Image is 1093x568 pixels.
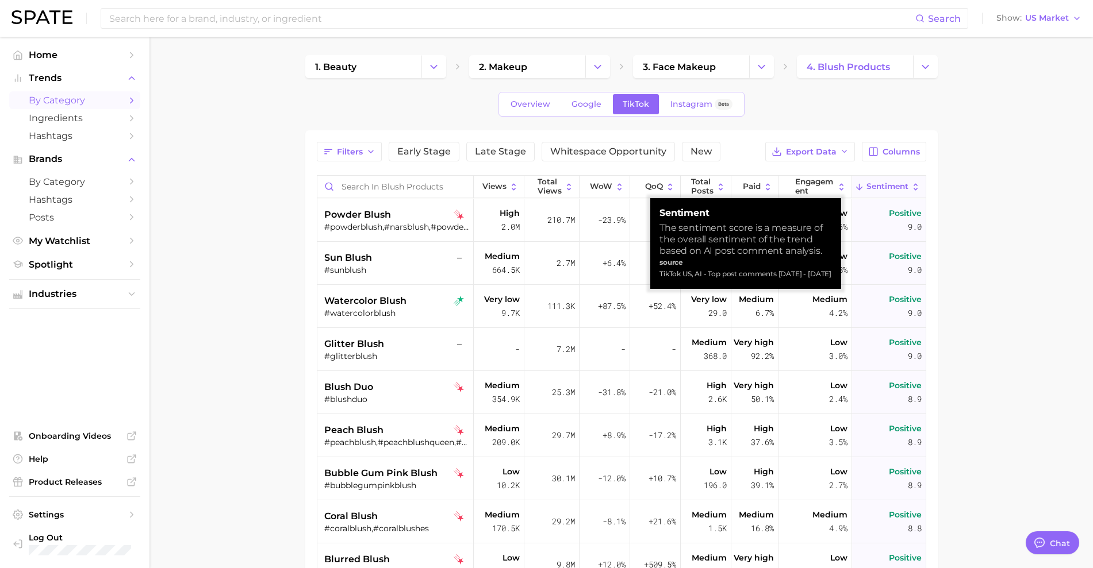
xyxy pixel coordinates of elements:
a: Product Releases [9,473,140,490]
a: Overview [501,94,560,114]
span: 111.3k [547,299,575,313]
span: Settings [29,509,121,520]
span: Low [830,551,847,565]
input: Search in blush products [317,176,473,198]
span: Product Releases [29,477,121,487]
a: Ingredients [9,109,140,127]
button: Brands [9,150,140,168]
span: Overview [511,99,550,109]
span: -17.2% [649,428,676,442]
a: 3. face makeup [633,55,749,78]
span: peach blush [324,423,383,437]
button: sun blush–#sunblushMedium664.5k2.7m+6.4%-Medium407.0Very high98.9%Very low1.8%Positive9.0 [313,242,926,285]
span: +6.4% [603,256,626,270]
span: Spotlight [29,259,121,270]
a: Hashtags [9,191,140,208]
span: Low [830,378,847,392]
button: Filters [317,142,382,161]
span: 4.2% [829,306,847,320]
div: The sentiment score is a measure of the overall sentiment of the trend based on AI post comment a... [659,222,832,257]
button: Total Views [524,176,580,198]
span: Late Stage [475,147,526,156]
span: 3.5% [829,435,847,449]
span: - [672,342,676,356]
span: 2.4% [829,392,847,406]
button: coral blushtiktok falling star#coralblush,#coralblushesMedium170.5k29.2m-8.1%+21.6%Medium1.5kMedi... [313,500,926,543]
span: 29.2m [552,515,575,528]
div: #sunblush [324,265,469,275]
span: 7.2m [557,342,575,356]
span: Search [928,13,961,24]
span: 29.7m [552,428,575,442]
button: Views [469,176,524,198]
span: Medium [485,508,520,521]
span: High [707,422,727,435]
div: #coralblush,#coralblushes [324,523,469,534]
a: 2. makeup [469,55,585,78]
div: #bubblegumpinkblush [324,480,469,490]
span: 3.0% [829,349,847,363]
span: Positive [889,551,922,565]
span: Positive [889,335,922,349]
button: Paid [731,176,778,198]
span: Positive [889,465,922,478]
span: High [754,422,774,435]
span: coral blush [324,509,378,523]
span: bubble gum pink blush [324,466,438,480]
button: Sentiment [852,176,926,198]
div: TikTok US, AI - Top post comments [DATE] - [DATE] [659,268,832,280]
strong: source [659,258,683,266]
span: Medium [485,249,520,263]
button: WoW [580,176,630,198]
a: Log out. Currently logged in with e-mail marmoren@estee.com. [9,529,140,559]
span: 209.0k [492,435,520,449]
a: Onboarding Videos [9,427,140,445]
span: Show [996,15,1022,21]
span: 170.5k [492,521,520,535]
span: Positive [889,249,922,263]
span: 4. blush products [807,61,890,72]
span: Total Posts [691,177,714,195]
span: Export Data [786,147,837,157]
span: -8.1% [603,515,626,528]
span: Log Out [29,532,131,543]
img: tiktok falling star [454,210,464,220]
span: 9.0 [908,349,922,363]
strong: Sentiment [659,207,832,219]
span: sun blush [324,251,372,265]
span: Trends [29,73,121,83]
a: 4. blush products [797,55,913,78]
span: 368.0 [704,349,727,363]
button: engagement [778,176,852,198]
span: TikTok [623,99,649,109]
span: Positive [889,206,922,220]
span: 2.7m [557,256,575,270]
span: Views [482,182,507,191]
span: 664.5k [492,263,520,277]
button: Total Posts [681,176,731,198]
span: Very high [734,378,774,392]
span: 6.7% [755,306,774,320]
span: 1. beauty [315,61,356,72]
span: High [754,465,774,478]
span: 30.1m [552,472,575,485]
a: Google [562,94,611,114]
span: blurred blush [324,552,390,566]
span: 2.0m [501,220,520,234]
span: Very high [734,335,774,349]
button: watercolor blushtiktok rising star#watercolorblushVery low9.7k111.3k+87.5%+52.4%Very low29.0Mediu... [313,285,926,328]
span: Positive [889,508,922,521]
span: Very high [734,551,774,565]
span: 354.9k [492,392,520,406]
span: Low [830,422,847,435]
div: #powderblush,#narsblush,#powderblushes,#bestpowderblush,#powderblusher [324,222,469,232]
div: #blushduo [324,394,469,404]
span: 9.0 [908,220,922,234]
span: Help [29,454,121,464]
span: Medium [692,335,727,349]
span: Very low [484,292,520,306]
span: 25.3m [552,385,575,399]
span: 37.6% [751,435,774,449]
span: Columns [883,147,920,157]
span: Total Views [538,177,562,195]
